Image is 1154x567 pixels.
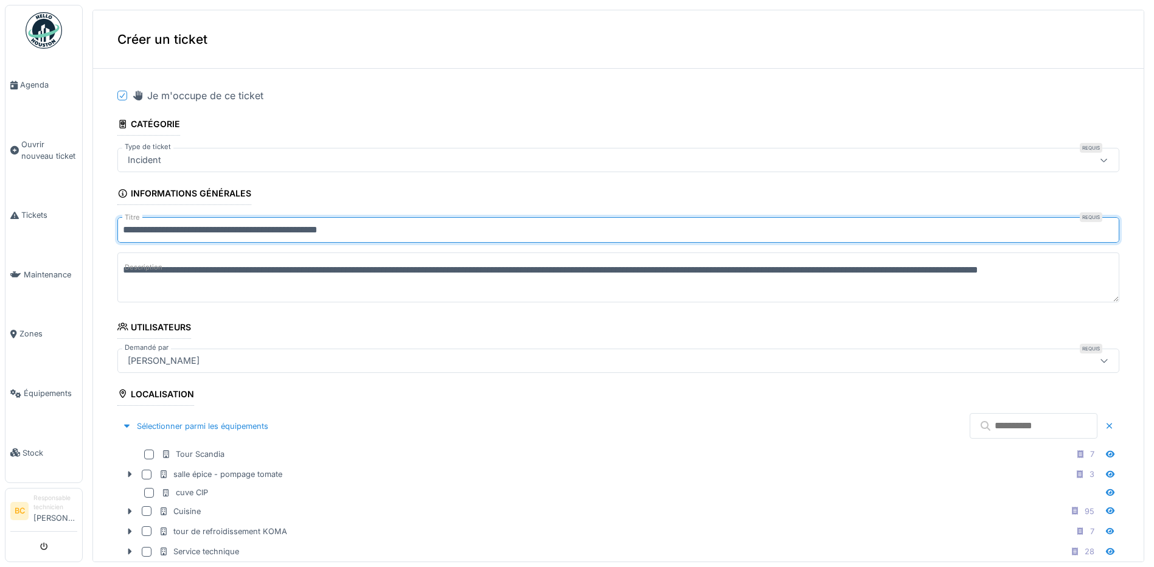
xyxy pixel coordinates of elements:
li: BC [10,502,29,520]
div: Service technique [159,546,239,557]
label: Titre [122,212,142,223]
a: Stock [5,423,82,482]
div: Informations générales [117,184,251,205]
span: Ouvrir nouveau ticket [21,139,77,162]
div: Incident [123,153,166,167]
label: Demandé par [122,343,171,353]
span: Stock [23,447,77,459]
div: 7 [1090,448,1094,460]
li: [PERSON_NAME] [33,493,77,529]
div: tour de refroidissement KOMA [159,526,287,537]
div: cuve CIP [161,487,208,498]
img: Badge_color-CXgf-gQk.svg [26,12,62,49]
label: Description [122,260,165,275]
div: Requis [1080,143,1102,153]
span: Zones [19,328,77,339]
div: Tour Scandia [161,448,224,460]
a: Tickets [5,186,82,245]
a: Ouvrir nouveau ticket [5,115,82,186]
div: Responsable technicien [33,493,77,512]
div: Catégorie [117,115,180,136]
div: Utilisateurs [117,318,191,339]
a: Maintenance [5,245,82,305]
div: 7 [1090,526,1094,537]
div: Requis [1080,344,1102,353]
div: Requis [1080,212,1102,222]
div: salle épice - pompage tomate [159,468,282,480]
a: Zones [5,304,82,364]
span: Maintenance [24,269,77,280]
div: Sélectionner parmi les équipements [117,418,273,434]
span: Agenda [20,79,77,91]
div: [PERSON_NAME] [123,354,204,367]
span: Équipements [24,388,77,399]
a: Équipements [5,364,82,423]
div: 28 [1085,546,1094,557]
div: Localisation [117,385,194,406]
div: 95 [1085,506,1094,517]
div: Je m'occupe de ce ticket [132,88,263,103]
div: Créer un ticket [93,10,1144,69]
label: Type de ticket [122,142,173,152]
a: Agenda [5,55,82,115]
div: 3 [1090,468,1094,480]
span: Tickets [21,209,77,221]
div: Cuisine [159,506,201,517]
a: BC Responsable technicien[PERSON_NAME] [10,493,77,532]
